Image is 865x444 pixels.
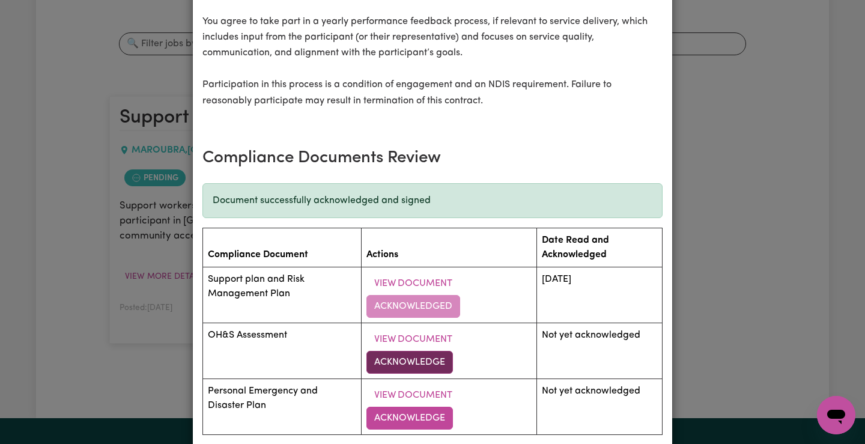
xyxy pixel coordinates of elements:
h3: Compliance Documents Review [202,148,663,169]
button: View Document [366,328,460,351]
button: View Document [366,384,460,407]
th: Date Read and Acknowledged [536,228,662,267]
td: Not yet acknowledged [536,379,662,434]
td: Support plan and Risk Management Plan [203,267,362,323]
iframe: Button to launch messaging window [817,396,855,434]
button: Acknowledge [366,351,453,374]
td: [DATE] [536,267,662,323]
td: OH&S Assessment [203,323,362,379]
td: Personal Emergency and Disaster Plan [203,379,362,434]
th: Compliance Document [203,228,362,267]
button: View Document [366,272,460,295]
td: Not yet acknowledged [536,323,662,379]
button: Acknowledge [366,407,453,430]
div: Document successfully acknowledged and signed [202,183,663,218]
th: Actions [361,228,536,267]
